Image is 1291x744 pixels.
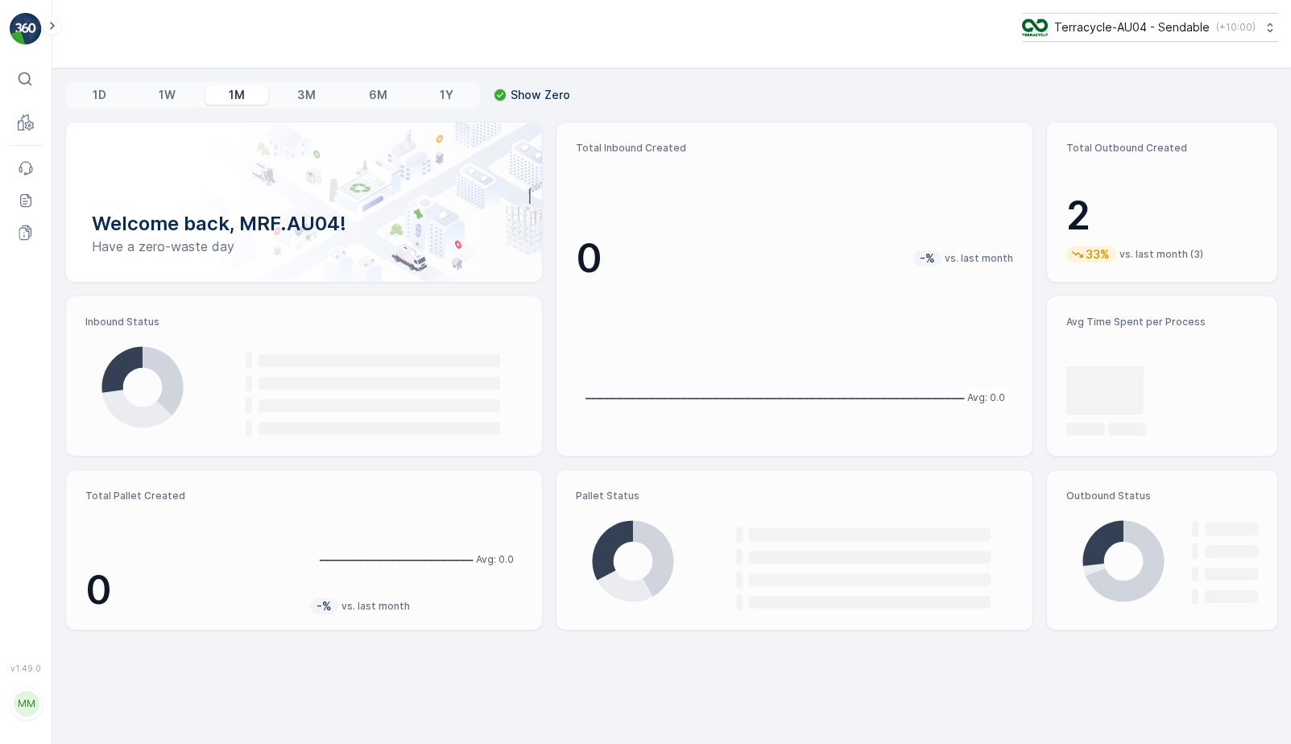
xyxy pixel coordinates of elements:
p: vs. last month (3) [1119,248,1203,261]
p: vs. last month [945,252,1013,265]
button: MM [10,676,42,731]
p: Total Inbound Created [576,142,1013,155]
p: -% [315,598,333,614]
p: -% [918,250,937,267]
p: 6M [369,87,387,103]
p: vs. last month [341,600,410,613]
p: Welcome back, MRF.AU04! [92,211,516,237]
div: MM [14,691,39,717]
p: 33% [1084,246,1111,262]
p: Total Pallet Created [85,490,297,502]
p: 1W [159,87,176,103]
img: terracycle_logo.png [1022,19,1048,36]
p: 0 [576,234,602,283]
p: Show Zero [511,87,570,103]
p: Have a zero-waste day [92,237,516,256]
p: Terracycle-AU04 - Sendable [1054,19,1210,35]
p: Outbound Status [1066,490,1258,502]
p: 3M [297,87,316,103]
img: logo [10,13,42,45]
p: Pallet Status [576,490,1013,502]
button: Terracycle-AU04 - Sendable(+10:00) [1022,13,1278,42]
p: ( +10:00 ) [1216,21,1256,34]
p: 1D [93,87,106,103]
p: Inbound Status [85,316,523,329]
p: 2 [1066,192,1258,240]
p: 0 [85,566,297,614]
p: 1Y [440,87,453,103]
p: Avg Time Spent per Process [1066,316,1258,329]
p: Total Outbound Created [1066,142,1258,155]
p: 1M [229,87,245,103]
span: v 1.49.0 [10,663,42,673]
